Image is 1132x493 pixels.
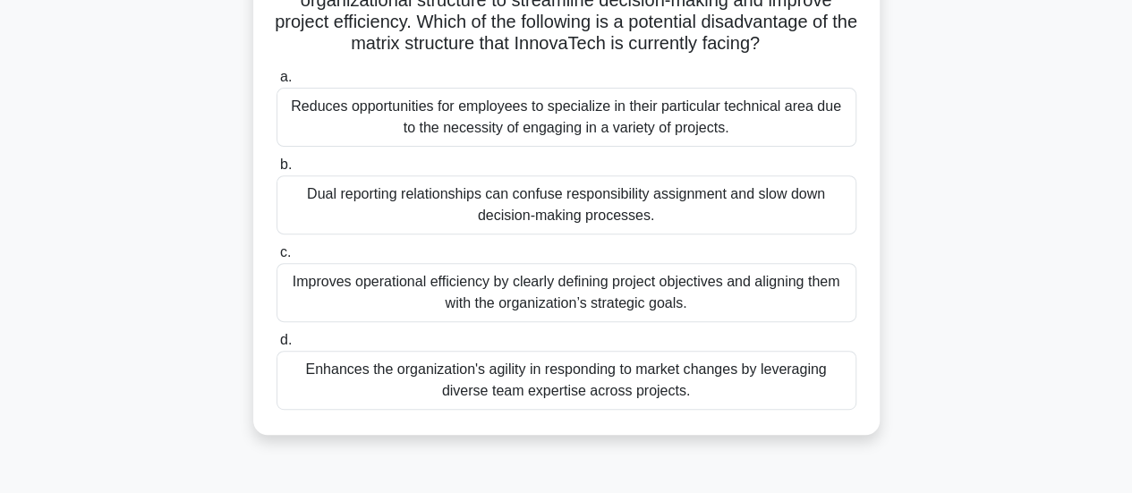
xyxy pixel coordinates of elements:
[280,332,292,347] span: d.
[277,351,856,410] div: Enhances the organization's agility in responding to market changes by leveraging diverse team ex...
[280,157,292,172] span: b.
[277,263,856,322] div: Improves operational efficiency by clearly defining project objectives and aligning them with the...
[277,175,856,234] div: Dual reporting relationships can confuse responsibility assignment and slow down decision-making ...
[280,244,291,259] span: c.
[280,69,292,84] span: a.
[277,88,856,147] div: Reduces opportunities for employees to specialize in their particular technical area due to the n...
